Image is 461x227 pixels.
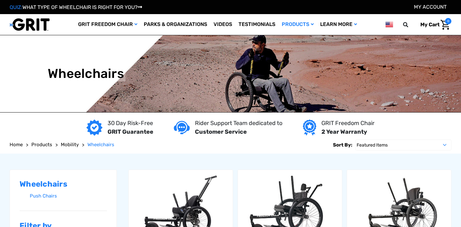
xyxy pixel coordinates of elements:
strong: 2 Year Warranty [321,128,367,135]
a: Home [10,141,23,148]
a: Learn More [317,14,360,35]
span: Mobility [61,142,79,147]
img: GRIT All-Terrain Wheelchair and Mobility Equipment [10,18,50,31]
img: Year warranty [303,120,316,136]
a: Cart with 0 items [416,18,451,31]
p: 30 Day Risk-Free [108,119,153,128]
p: Rider Support Team dedicated to [195,119,282,128]
p: GRIT Freedom Chair [321,119,375,128]
img: us.png [385,21,393,29]
label: Sort By: [333,139,352,150]
img: GRIT Guarantee [86,120,102,136]
a: Parks & Organizations [141,14,210,35]
img: Customer service [174,121,190,134]
a: GRIT Freedom Chair [75,14,141,35]
strong: Customer Service [195,128,247,135]
a: QUIZ:WHAT TYPE OF WHEELCHAIR IS RIGHT FOR YOU? [10,4,142,10]
a: Account [414,4,447,10]
span: Products [31,142,52,147]
h2: Wheelchairs [20,180,107,189]
h1: Wheelchairs [48,66,124,81]
a: Testimonials [235,14,279,35]
span: 0 [445,18,451,24]
span: QUIZ: [10,4,22,10]
a: Products [279,14,317,35]
a: Products [31,141,52,148]
a: Mobility [61,141,79,148]
span: Home [10,142,23,147]
span: Wheelchairs [87,142,114,147]
input: Search [406,18,416,31]
span: My Cart [420,21,440,28]
strong: GRIT Guarantee [108,128,153,135]
img: Cart [441,20,450,30]
a: Wheelchairs [87,141,114,148]
a: Videos [210,14,235,35]
a: Push Chairs [30,191,107,201]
